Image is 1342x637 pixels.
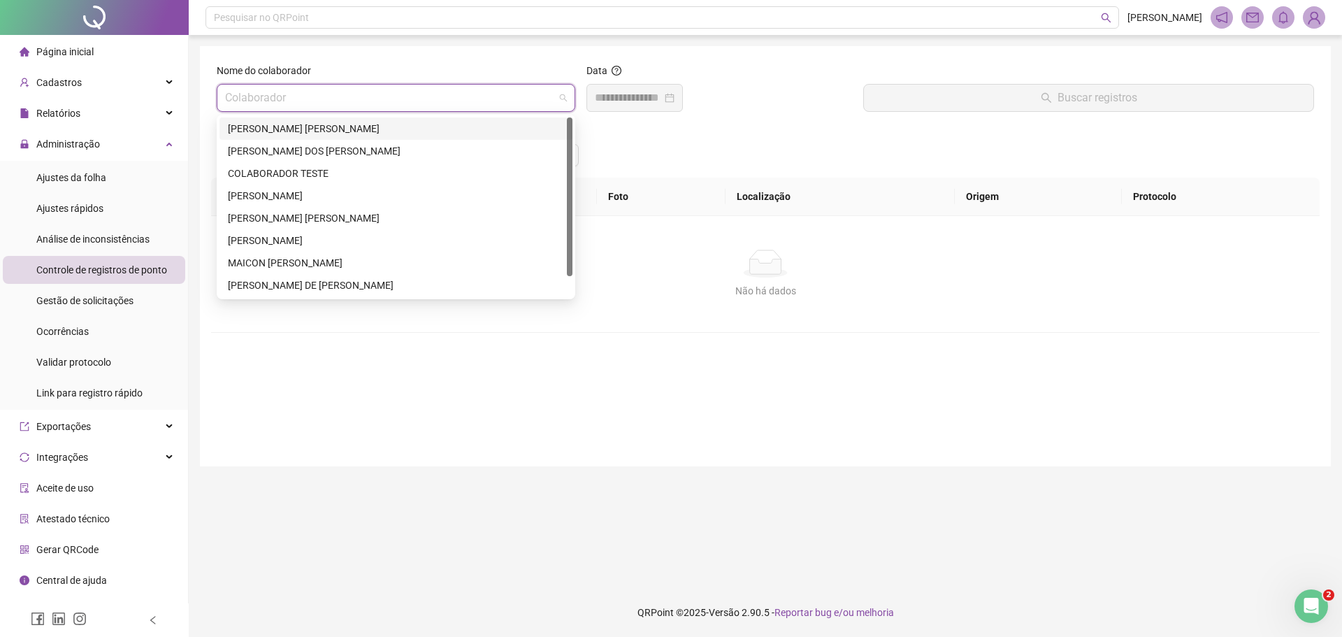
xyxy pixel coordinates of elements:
[20,575,29,585] span: info-circle
[228,121,564,136] div: [PERSON_NAME] [PERSON_NAME]
[1277,11,1290,24] span: bell
[36,234,150,245] span: Análise de inconsistências
[36,108,80,119] span: Relatórios
[31,612,45,626] span: facebook
[597,178,726,216] th: Foto
[20,108,29,118] span: file
[36,575,107,586] span: Central de ajuda
[148,615,158,625] span: left
[20,47,29,57] span: home
[20,483,29,493] span: audit
[36,482,94,494] span: Aceite de uso
[219,162,572,185] div: COLABORADOR TESTE
[52,612,66,626] span: linkedin
[20,422,29,431] span: export
[1215,11,1228,24] span: notification
[219,185,572,207] div: ELISABETE ALVES TEIXEIRA
[36,326,89,337] span: Ocorrências
[612,66,621,76] span: question-circle
[20,514,29,524] span: solution
[955,178,1121,216] th: Origem
[189,588,1342,637] footer: QRPoint © 2025 - 2.90.5 -
[228,255,564,271] div: MAICON [PERSON_NAME]
[219,274,572,296] div: MATHEUS RODRIGUES VIEIRA DE JESUS
[228,188,564,203] div: [PERSON_NAME]
[774,607,894,618] span: Reportar bug e/ou melhoria
[20,78,29,87] span: user-add
[228,233,564,248] div: [PERSON_NAME]
[228,283,1303,299] div: Não há dados
[219,229,572,252] div: JESSICA RODRIGUES DA SILVA COSTA
[1246,11,1259,24] span: mail
[219,140,572,162] div: CAROLINE MONTEIRO DOS SANTOS
[228,166,564,181] div: COLABORADOR TESTE
[219,117,572,140] div: ANTONIO MARCELINO BARBOSA
[36,452,88,463] span: Integrações
[36,172,106,183] span: Ajustes da folha
[709,607,739,618] span: Versão
[863,84,1314,112] button: Buscar registros
[1304,7,1325,28] img: 89628
[36,46,94,57] span: Página inicial
[1294,589,1328,623] iframe: Intercom live chat
[20,139,29,149] span: lock
[228,210,564,226] div: [PERSON_NAME] [PERSON_NAME]
[36,544,99,555] span: Gerar QRCode
[36,203,103,214] span: Ajustes rápidos
[36,513,110,524] span: Atestado técnico
[1101,13,1111,23] span: search
[20,452,29,462] span: sync
[228,143,564,159] div: [PERSON_NAME] DOS [PERSON_NAME]
[36,77,82,88] span: Cadastros
[228,278,564,293] div: [PERSON_NAME] DE [PERSON_NAME]
[726,178,955,216] th: Localização
[586,65,607,76] span: Data
[36,295,134,306] span: Gestão de solicitações
[36,264,167,275] span: Controle de registros de ponto
[73,612,87,626] span: instagram
[1323,589,1334,601] span: 2
[36,138,100,150] span: Administração
[219,252,572,274] div: MAICON DE QUEIROZ COSTA
[36,387,143,399] span: Link para registro rápido
[1122,178,1320,216] th: Protocolo
[217,63,320,78] label: Nome do colaborador
[20,545,29,554] span: qrcode
[36,357,111,368] span: Validar protocolo
[219,207,572,229] div: IRMA RIBEIRO DE FRANÇA
[1127,10,1202,25] span: [PERSON_NAME]
[36,421,91,432] span: Exportações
